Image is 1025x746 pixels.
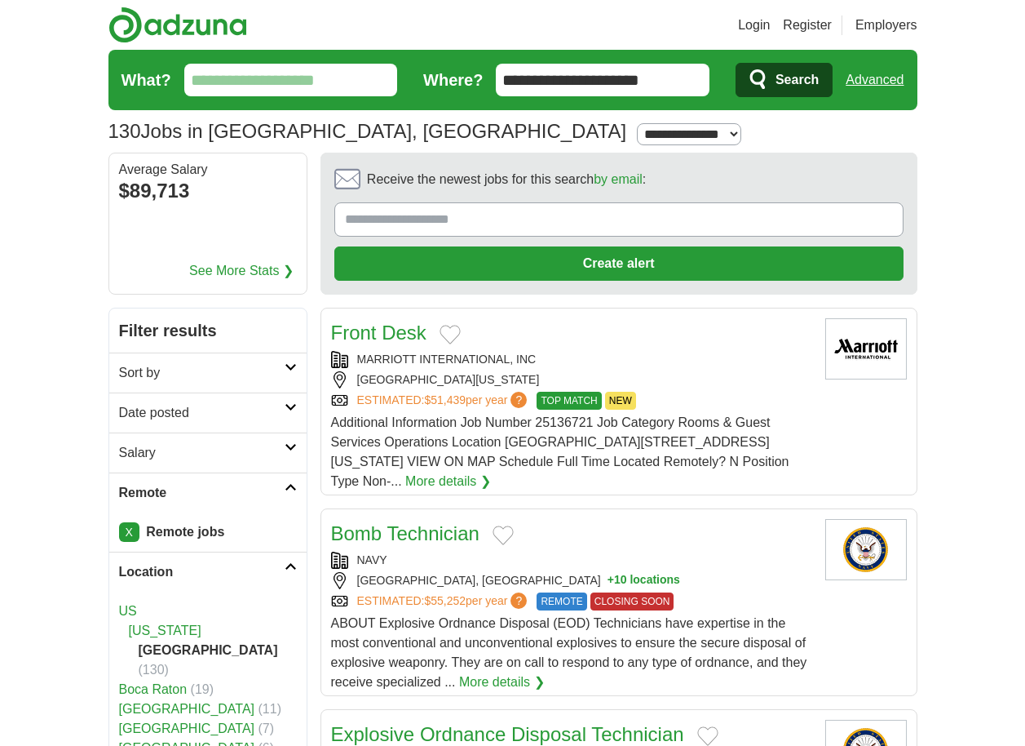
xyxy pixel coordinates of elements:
div: $89,713 [119,176,297,206]
h2: Location [119,562,285,582]
span: NEW [605,392,636,410]
span: (7) [258,722,275,735]
a: [US_STATE] [129,624,201,637]
span: TOP MATCH [537,392,601,410]
a: Bomb Technician [331,522,479,544]
h2: Salary [119,443,285,463]
span: (130) [139,663,169,677]
a: Salary [109,433,307,473]
span: REMOTE [537,593,586,611]
button: Create alert [334,246,904,281]
button: Add to favorite jobs [440,325,461,344]
span: ? [510,392,527,408]
h1: Jobs in [GEOGRAPHIC_DATA], [GEOGRAPHIC_DATA] [108,120,627,142]
span: (11) [258,702,281,716]
a: More details ❯ [405,472,491,491]
a: ESTIMATED:$51,439per year? [357,392,531,410]
div: [GEOGRAPHIC_DATA], [GEOGRAPHIC_DATA] [331,572,812,589]
strong: Remote jobs [146,525,224,539]
a: [GEOGRAPHIC_DATA] [119,722,255,735]
img: Adzuna logo [108,7,247,43]
a: Employers [855,16,917,35]
span: $51,439 [424,393,466,406]
img: Marriott International logo [825,318,907,380]
span: ? [510,593,527,609]
a: [GEOGRAPHIC_DATA] [119,702,255,716]
a: More details ❯ [459,673,545,692]
a: by email [594,172,643,186]
a: NAVY [357,553,387,566]
button: Add to favorite jobs [697,726,718,746]
h2: Sort by [119,363,285,383]
strong: [GEOGRAPHIC_DATA] [139,643,278,657]
div: [GEOGRAPHIC_DATA][US_STATE] [331,371,812,389]
a: Remote [109,473,307,513]
h2: Filter results [109,309,307,353]
a: ESTIMATED:$55,252per year? [357,593,531,611]
a: Location [109,552,307,592]
span: + [607,572,614,589]
img: U.S. Navy logo [825,519,907,580]
a: Login [738,16,770,35]
a: Boca Raton [119,682,188,696]
span: ABOUT Explosive Ordnance Disposal (EOD) Technicians have expertise in the most conventional and u... [331,616,807,689]
span: 130 [108,117,141,146]
a: Register [783,16,832,35]
button: Add to favorite jobs [493,526,514,545]
label: Where? [423,68,483,92]
label: What? [121,68,171,92]
h2: Remote [119,483,285,503]
h2: Date posted [119,403,285,423]
a: X [119,522,139,542]
span: (19) [191,682,214,696]
a: MARRIOTT INTERNATIONAL, INC [357,353,537,366]
span: Receive the newest jobs for this search : [367,170,646,189]
a: Date posted [109,393,307,433]
span: Additional Information Job Number 25136721 Job Category Rooms & Guest Services Operations Locatio... [331,415,789,488]
a: Sort by [109,353,307,393]
span: $55,252 [424,594,466,607]
span: CLOSING SOON [590,593,674,611]
a: Front Desk [331,322,426,344]
div: Average Salary [119,163,297,176]
button: +10 locations [607,572,680,589]
a: Explosive Ordnance Disposal Technician [331,723,684,745]
a: US [119,604,137,618]
a: Advanced [846,64,904,96]
a: See More Stats ❯ [189,261,294,281]
span: Search [775,64,819,96]
button: Search [736,63,833,97]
